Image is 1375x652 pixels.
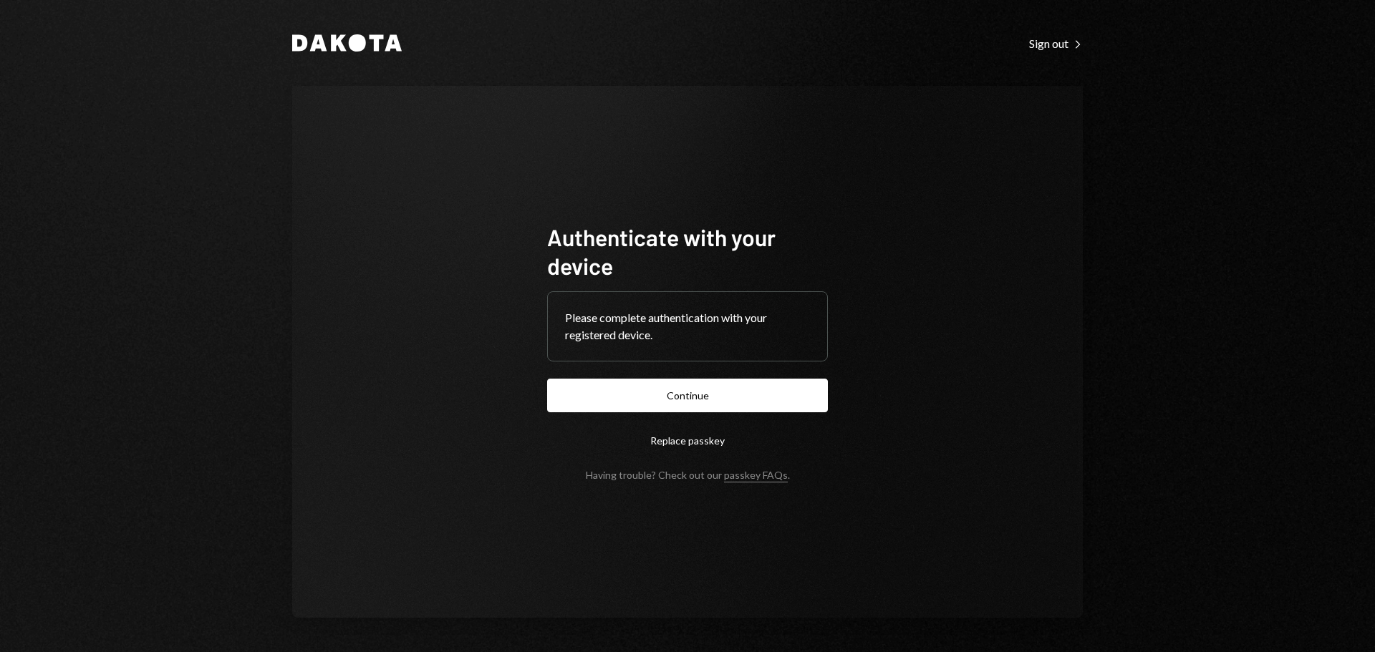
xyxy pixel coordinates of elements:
[724,469,788,482] a: passkey FAQs
[586,469,790,481] div: Having trouble? Check out our .
[565,309,810,344] div: Please complete authentication with your registered device.
[1029,37,1083,51] div: Sign out
[1029,35,1083,51] a: Sign out
[547,379,828,412] button: Continue
[547,223,828,280] h1: Authenticate with your device
[547,424,828,457] button: Replace passkey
